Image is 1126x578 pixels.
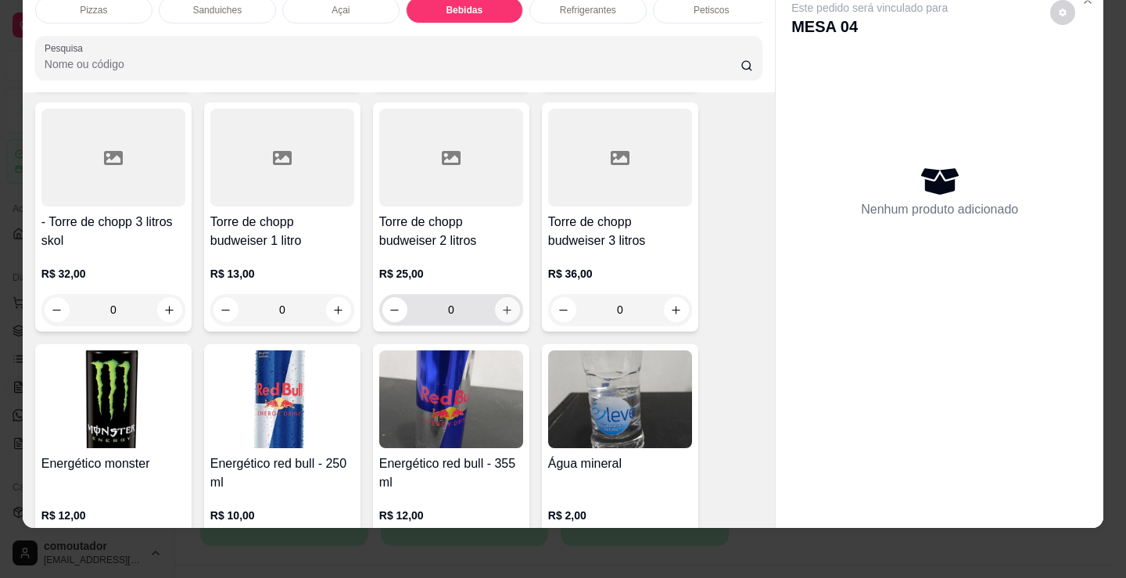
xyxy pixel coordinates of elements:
p: Petiscos [694,4,729,16]
h4: - Torre de chopp 3 litros skol [41,213,185,250]
p: R$ 25,00 [379,266,523,282]
h4: Torre de chopp budweiser 2 litros [379,213,523,250]
button: increase-product-quantity [326,297,351,322]
p: Bebidas [446,4,482,16]
img: product-image [379,350,523,448]
h4: Energético monster [41,454,185,473]
p: R$ 12,00 [379,508,523,523]
p: MESA 04 [791,16,948,38]
h4: Energético red bull - 250 ml [210,454,354,492]
p: R$ 12,00 [41,508,185,523]
p: R$ 10,00 [210,508,354,523]
h4: Torre de chopp budweiser 1 litro [210,213,354,250]
h4: Água mineral [548,454,692,473]
button: increase-product-quantity [495,297,520,322]
img: product-image [210,350,354,448]
p: Sanduiches [192,4,242,16]
p: Açai [332,4,350,16]
p: R$ 32,00 [41,266,185,282]
h4: Torre de chopp budweiser 3 litros [548,213,692,250]
input: Pesquisa [45,56,741,72]
img: product-image [41,350,185,448]
p: Nenhum produto adicionado [861,200,1018,219]
p: Refrigerantes [560,4,616,16]
button: decrease-product-quantity [213,297,238,322]
p: R$ 13,00 [210,266,354,282]
h4: Energético red bull - 355 ml [379,454,523,492]
button: increase-product-quantity [157,297,182,322]
p: Pizzas [80,4,107,16]
img: product-image [548,350,692,448]
p: R$ 2,00 [548,508,692,523]
button: increase-product-quantity [664,297,689,322]
button: decrease-product-quantity [551,297,576,322]
p: R$ 36,00 [548,266,692,282]
button: decrease-product-quantity [382,297,407,322]
button: decrease-product-quantity [45,297,70,322]
label: Pesquisa [45,41,88,55]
